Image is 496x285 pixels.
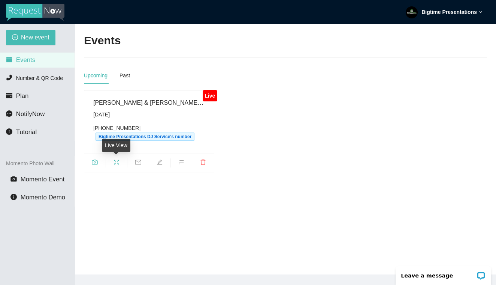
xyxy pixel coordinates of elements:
[6,4,64,21] img: RequestNow
[6,92,12,99] span: credit-card
[84,159,106,167] span: camera
[127,159,149,167] span: mail
[6,30,55,45] button: plus-circleNew event
[106,159,127,167] span: fullscreen
[93,124,205,141] div: [PHONE_NUMBER]
[6,56,12,63] span: calendar
[479,10,483,14] span: down
[12,34,18,41] span: plus-circle
[16,92,29,100] span: Plan
[6,74,12,81] span: phone
[192,159,214,167] span: delete
[10,176,17,182] span: camera
[21,33,49,42] span: New event
[16,56,35,63] span: Events
[421,9,477,15] strong: Bigtime Presentations
[21,176,65,183] span: Momento Event
[203,90,217,101] div: Live
[21,194,65,201] span: Momento Demo
[6,110,12,117] span: message
[120,71,130,80] div: Past
[16,128,37,136] span: Tutorial
[16,110,45,118] span: NotifyNow
[84,71,108,80] div: Upcoming
[96,133,194,141] span: Bigtime Presentations DJ Service's number
[406,6,418,18] img: ACg8ocLI75rmXlkwAHOX_W_YqHEmltsxFDvBPSlOIPjhhu0LxR7_TvL9=s96-c
[149,159,170,167] span: edit
[93,98,205,107] div: [PERSON_NAME] & [PERSON_NAME] Wedding
[16,75,63,81] span: Number & QR Code
[93,110,205,119] div: [DATE]
[391,261,496,285] iframe: LiveChat chat widget
[171,159,192,167] span: bars
[6,128,12,135] span: info-circle
[102,139,130,152] div: Live View
[84,33,121,48] h2: Events
[10,194,17,200] span: info-circle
